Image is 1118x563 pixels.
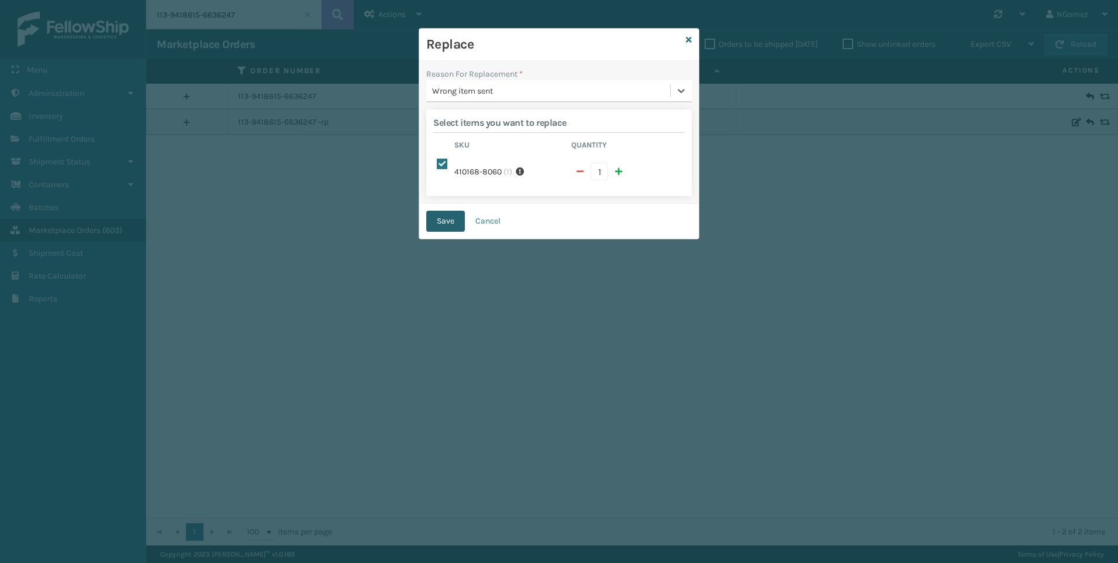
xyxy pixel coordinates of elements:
button: Save [426,211,465,232]
button: Cancel [465,211,511,232]
label: 410168-8060 [454,166,502,178]
h2: Select items you want to replace [433,116,685,129]
div: Wrong item sent [432,85,671,97]
span: ( 1 ) [503,166,512,178]
th: Sku [451,140,568,154]
label: Reason For Replacement [426,68,523,80]
h3: Replace [426,36,681,53]
th: Quantity [568,140,685,154]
